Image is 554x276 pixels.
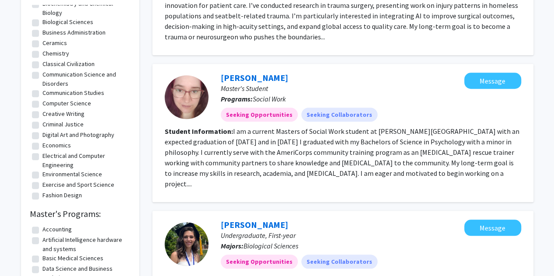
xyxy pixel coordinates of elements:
[165,127,519,188] fg-read-more: I am a current Masters of Social Work student at [PERSON_NAME][GEOGRAPHIC_DATA] with an expected ...
[42,70,128,88] label: Communication Science and Disorders
[42,28,106,37] label: Business Administration
[253,94,286,103] span: Social Work
[42,235,128,254] label: Artificial Intelligence hardware and systems
[42,38,67,48] label: Ceramics
[221,219,288,230] a: [PERSON_NAME]
[42,180,114,189] label: Exercise and Sport Science
[221,241,243,250] b: Majors:
[243,241,298,250] span: Biological Sciences
[301,255,378,269] mat-chip: Seeking Collaborators
[42,254,103,263] label: Basic Medical Sciences
[165,127,233,136] b: Student Information:
[464,73,521,89] button: Message Rachel Marken
[42,141,71,150] label: Economics
[42,130,114,140] label: Digital Art and Photography
[221,231,296,240] span: Undergraduate, First-year
[42,109,85,119] label: Creative Writing
[42,49,69,58] label: Chemistry
[221,255,298,269] mat-chip: Seeking Opportunities
[42,59,95,69] label: Classical Civilization
[42,191,82,200] label: Fashion Design
[221,108,298,122] mat-chip: Seeking Opportunities
[221,94,253,103] b: Programs:
[464,220,521,236] button: Message Roselle Nasser
[42,99,91,108] label: Computer Science
[42,17,93,27] label: Biological Sciences
[7,237,37,269] iframe: Chat
[42,170,102,179] label: Environmental Science
[30,209,131,219] h2: Master's Programs:
[221,84,268,93] span: Master's Student
[42,151,128,170] label: Electrical and Computer Engineering
[301,108,378,122] mat-chip: Seeking Collaborators
[42,88,104,98] label: Communication Studies
[42,225,72,234] label: Accounting
[42,201,115,210] label: Forensics and Investigation
[221,72,288,83] a: [PERSON_NAME]
[42,120,84,129] label: Criminal Justice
